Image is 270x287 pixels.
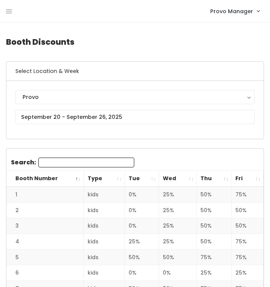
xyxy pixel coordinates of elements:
td: 50% [124,249,159,265]
th: Type: activate to sort column ascending [83,171,124,187]
td: kids [83,202,124,218]
td: kids [83,218,124,234]
th: Wed: activate to sort column ascending [159,171,197,187]
td: 25% [159,187,197,202]
td: kids [83,234,124,250]
td: 0% [124,218,159,234]
td: 50% [197,202,232,218]
div: Provo [23,93,247,101]
h4: Booth Discounts [6,32,264,52]
h6: Select Location & Week [6,62,264,81]
label: Search: [11,158,134,167]
td: 25% [197,265,232,281]
th: Booth Number: activate to sort column descending [6,171,83,187]
td: 5 [6,249,83,265]
td: 2 [6,202,83,218]
td: 50% [159,249,197,265]
td: 6 [6,265,83,281]
td: 0% [159,265,197,281]
td: kids [83,265,124,281]
td: 25% [159,234,197,250]
button: Provo [15,90,255,104]
td: 25% [159,218,197,234]
td: 25% [159,202,197,218]
input: Search: [38,158,134,167]
td: 0% [124,187,159,202]
td: kids [83,187,124,202]
th: Fri: activate to sort column ascending [232,171,264,187]
td: 75% [197,249,232,265]
span: Provo Manager [210,7,253,15]
td: 3 [6,218,83,234]
td: 0% [124,265,159,281]
td: 50% [197,234,232,250]
td: 75% [232,249,264,265]
a: Provo Manager [203,3,267,19]
td: 50% [232,202,264,218]
td: 75% [232,187,264,202]
td: 75% [232,234,264,250]
th: Thu: activate to sort column ascending [197,171,232,187]
td: 25% [124,234,159,250]
td: 0% [124,202,159,218]
td: 50% [232,218,264,234]
td: 50% [197,187,232,202]
td: 25% [232,265,264,281]
td: kids [83,249,124,265]
td: 1 [6,187,83,202]
td: 50% [197,218,232,234]
td: 4 [6,234,83,250]
th: Tue: activate to sort column ascending [124,171,159,187]
input: September 20 - September 26, 2025 [15,110,255,124]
